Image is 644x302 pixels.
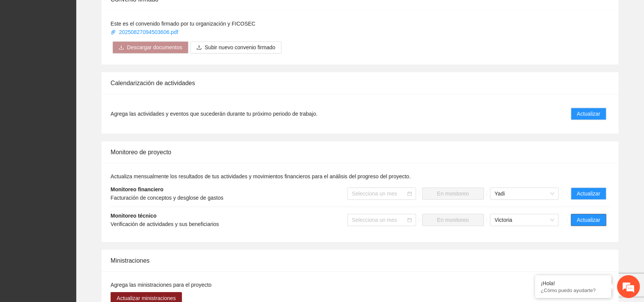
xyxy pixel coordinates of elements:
[571,187,607,200] button: Actualizar
[111,250,610,271] div: Ministraciones
[407,191,412,196] span: calendar
[571,214,607,226] button: Actualizar
[111,282,212,288] span: Agrega las ministraciones para el proyecto
[111,29,116,35] span: paper-clip
[111,29,180,35] a: 20250827094503606.pdf
[541,287,606,293] p: ¿Cómo puedo ayudarte?
[495,188,554,199] span: Yadi
[111,141,610,163] div: Monitoreo de proyecto
[190,41,282,53] button: uploadSubir nuevo convenio firmado
[190,44,282,50] span: uploadSubir nuevo convenio firmado
[111,195,224,201] span: Facturación de conceptos y desglose de gastos
[495,214,554,226] span: Victoria
[205,43,275,52] span: Subir nuevo convenio firmado
[577,189,601,198] span: Actualizar
[577,216,601,224] span: Actualizar
[111,186,163,192] strong: Monitoreo financiero
[113,41,188,53] button: downloadDescargar documentos
[44,102,105,179] span: Estamos en línea.
[111,221,219,227] span: Verificación de actividades y sus beneficiarios
[111,21,256,27] span: Este es el convenido firmado por tu organización y FICOSEC
[40,39,128,49] div: Chatee con nosotros ahora
[111,110,317,118] span: Agrega las actividades y eventos que sucederán durante tu próximo periodo de trabajo.
[111,173,411,179] span: Actualiza mensualmente los resultados de tus actividades y movimientos financieros para el anális...
[407,218,412,222] span: calendar
[571,108,607,120] button: Actualizar
[111,295,182,301] a: Actualizar ministraciones
[196,45,202,51] span: upload
[127,43,182,52] span: Descargar documentos
[577,110,601,118] span: Actualizar
[4,208,145,235] textarea: Escriba su mensaje y pulse “Intro”
[111,72,610,94] div: Calendarización de actividades
[125,4,143,22] div: Minimizar ventana de chat en vivo
[541,280,606,286] div: ¡Hola!
[119,45,124,51] span: download
[111,213,157,219] strong: Monitoreo técnico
